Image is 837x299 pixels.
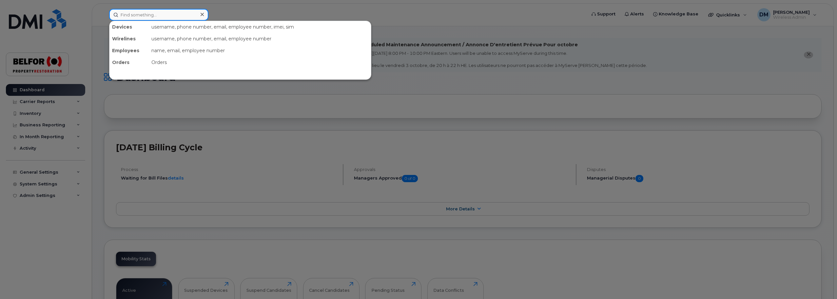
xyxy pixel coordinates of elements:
div: username, phone number, email, employee number, imei, sim [149,21,371,33]
div: username, phone number, email, employee number [149,33,371,45]
div: Devices [109,21,149,33]
div: Orders [149,56,371,68]
div: Wirelines [109,33,149,45]
div: Employees [109,45,149,56]
div: Orders [109,56,149,68]
div: name, email, employee number [149,45,371,56]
